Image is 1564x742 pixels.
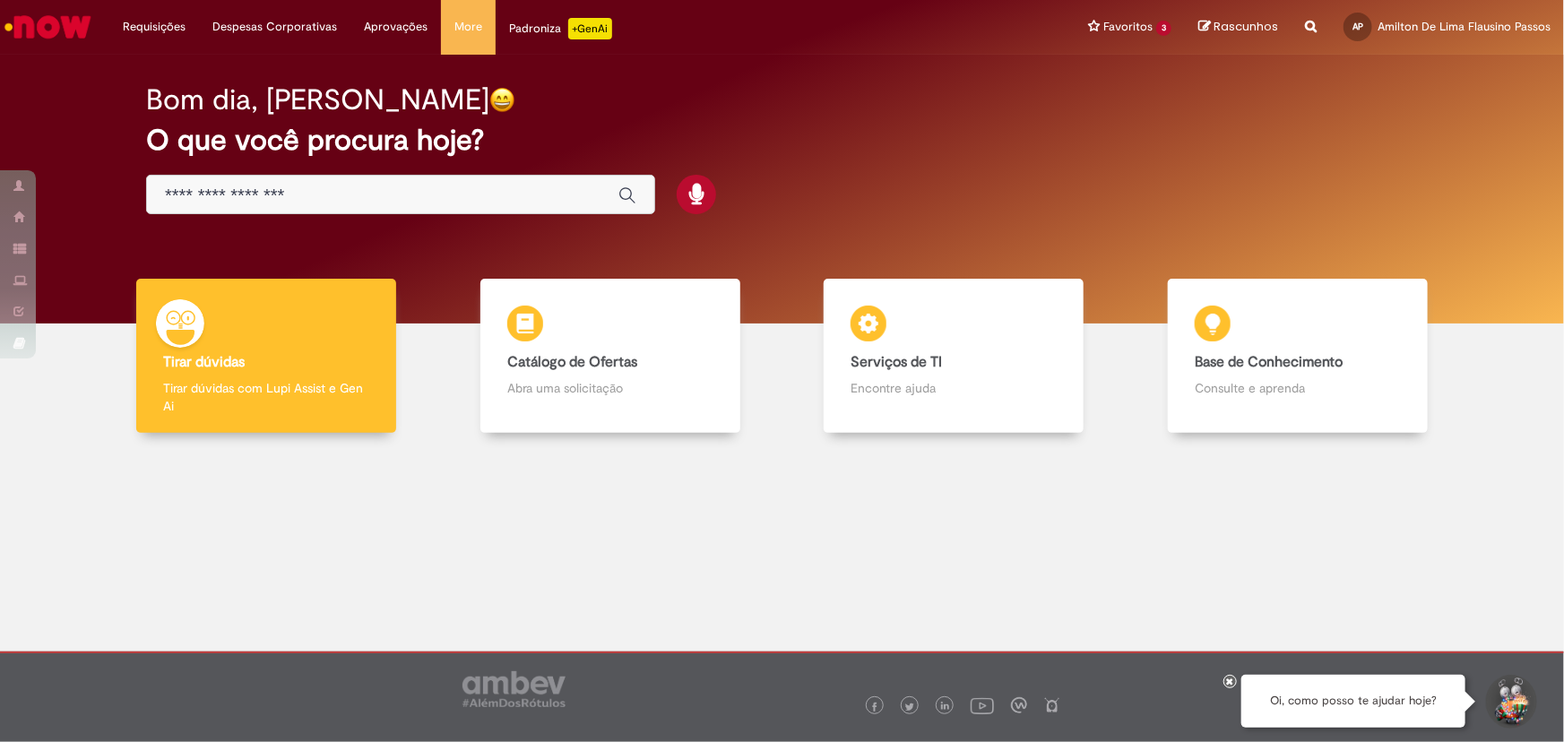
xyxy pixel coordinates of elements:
[1241,675,1465,728] div: Oi, como posso te ajudar hoje?
[489,87,515,113] img: happy-face.png
[454,18,482,36] span: More
[507,379,713,397] p: Abra uma solicitação
[851,353,942,371] b: Serviços de TI
[1195,353,1343,371] b: Base de Conhecimento
[94,279,438,434] a: Tirar dúvidas Tirar dúvidas com Lupi Assist e Gen Ai
[1198,19,1278,36] a: Rascunhos
[163,379,369,415] p: Tirar dúvidas com Lupi Assist e Gen Ai
[1156,21,1171,36] span: 3
[851,379,1057,397] p: Encontre ajuda
[2,9,94,45] img: ServiceNow
[1011,697,1027,713] img: logo_footer_workplace.png
[1214,18,1278,35] span: Rascunhos
[507,353,637,371] b: Catálogo de Ofertas
[1352,21,1363,32] span: AP
[438,279,782,434] a: Catálogo de Ofertas Abra uma solicitação
[462,671,566,707] img: logo_footer_ambev_rotulo_gray.png
[1195,379,1401,397] p: Consulte e aprenda
[1483,675,1537,729] button: Iniciar Conversa de Suporte
[146,125,1418,156] h2: O que você procura hoje?
[1378,19,1551,34] span: Amilton De Lima Flausino Passos
[870,703,879,712] img: logo_footer_facebook.png
[782,279,1127,434] a: Serviços de TI Encontre ajuda
[509,18,612,39] div: Padroniza
[1126,279,1470,434] a: Base de Conhecimento Consulte e aprenda
[212,18,337,36] span: Despesas Corporativas
[971,694,994,717] img: logo_footer_youtube.png
[941,702,950,712] img: logo_footer_linkedin.png
[905,703,914,712] img: logo_footer_twitter.png
[364,18,428,36] span: Aprovações
[146,84,489,116] h2: Bom dia, [PERSON_NAME]
[123,18,186,36] span: Requisições
[568,18,612,39] p: +GenAi
[1103,18,1153,36] span: Favoritos
[1044,697,1060,713] img: logo_footer_naosei.png
[163,353,245,371] b: Tirar dúvidas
